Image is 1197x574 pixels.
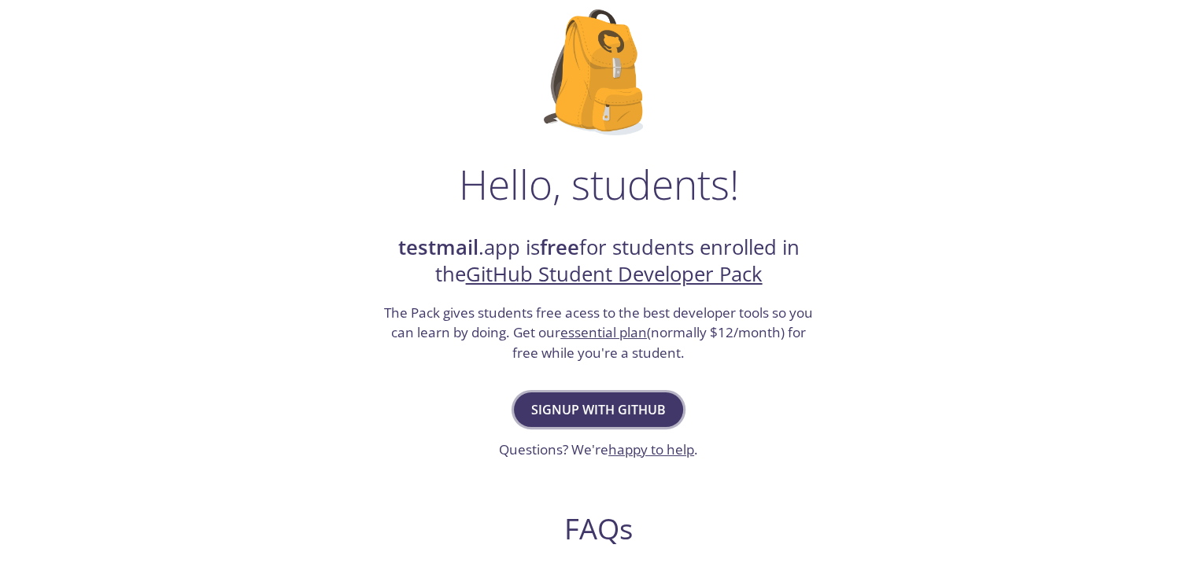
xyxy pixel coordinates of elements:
strong: free [540,234,579,261]
h2: .app is for students enrolled in the [382,234,815,289]
h3: The Pack gives students free acess to the best developer tools so you can learn by doing. Get our... [382,303,815,363]
strong: testmail [398,234,478,261]
a: GitHub Student Developer Pack [466,260,763,288]
img: github-student-backpack.png [544,9,653,135]
a: essential plan [560,323,647,341]
h1: Hello, students! [459,160,739,208]
button: Signup with GitHub [514,392,683,427]
h3: Questions? We're . [499,440,698,460]
a: happy to help [608,440,694,458]
h2: FAQs [297,511,901,546]
span: Signup with GitHub [531,399,666,421]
